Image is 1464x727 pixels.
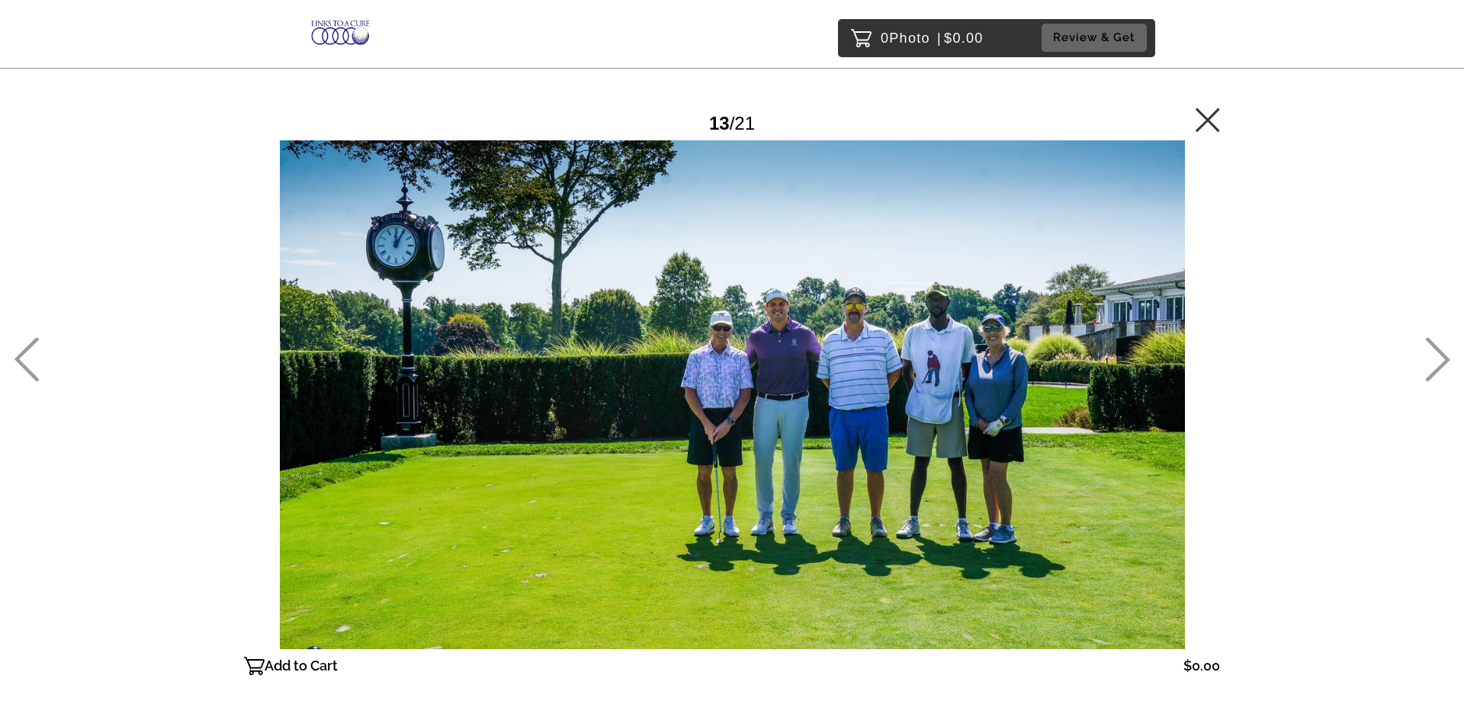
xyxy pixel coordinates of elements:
[1183,654,1220,678] p: $0.00
[1042,24,1147,52] button: Review & Get
[734,113,755,133] span: 21
[881,26,984,50] p: 0 $0.00
[709,113,730,133] span: 13
[709,107,755,140] div: /
[889,26,930,50] span: Photo
[937,31,942,46] span: |
[265,654,338,678] p: Add to Cart
[309,17,374,51] img: Snapphound Logo
[1042,24,1151,52] a: Review & Get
